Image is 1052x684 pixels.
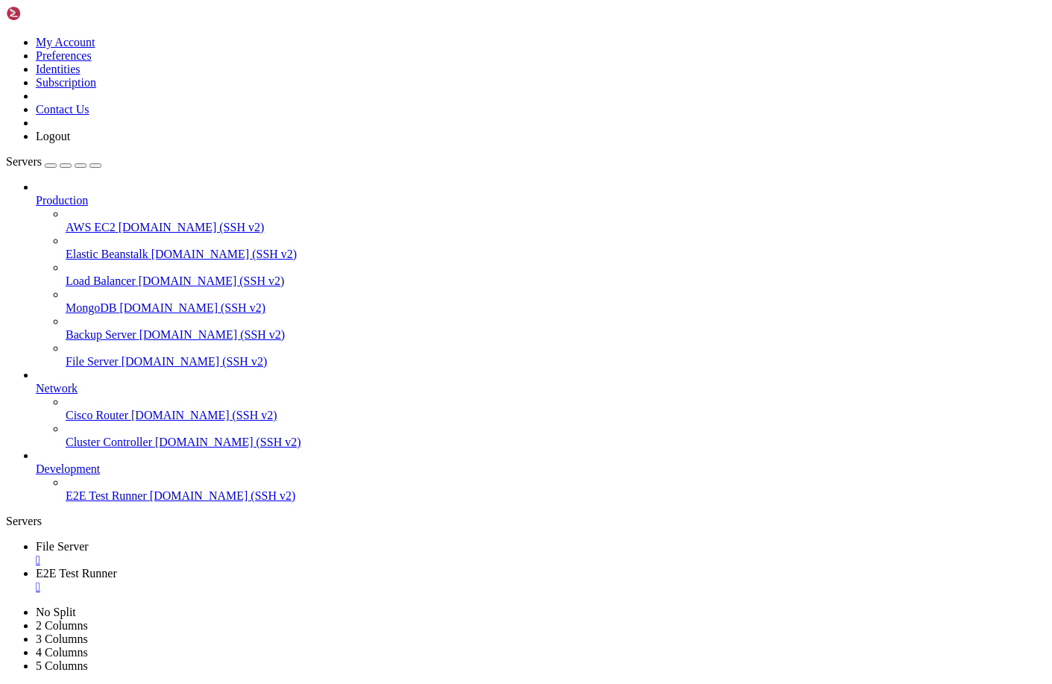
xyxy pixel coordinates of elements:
a: Preferences [36,49,92,62]
span: Comprehensive SFTP Client: [12,145,167,157]
span: Seamless Server Management: [12,107,173,119]
x-row: * Enjoy easy management of files and folders, swift data transfers, and the ability to edit your ... [6,145,858,158]
span: Elastic Beanstalk [66,248,148,260]
x-row: Shellngn is a web-based SSH client that allows you to connect to your servers from anywhere witho... [6,57,858,69]
a: No Split [36,606,76,618]
span: Cluster Controller [66,436,152,448]
span: [DOMAIN_NAME] (SSH v2) [119,301,265,314]
li: AWS EC2 [DOMAIN_NAME] (SSH v2) [66,207,1046,234]
li: Cluster Controller [DOMAIN_NAME] (SSH v2) [66,422,1046,449]
span: AWS EC2 [66,221,116,233]
a: MongoDB [DOMAIN_NAME] (SSH v2) [66,301,1046,315]
a: Network [36,382,1046,395]
x-row: It also has a full-featured SFTP client, remote desktop with RDP and VNC, and more. [6,69,858,82]
a: Cluster Controller [DOMAIN_NAME] (SSH v2) [66,436,1046,449]
span: Remote Desktop Capabilities: [12,171,179,183]
span: https://shellngn.com/pro-docker/ [388,107,513,119]
x-row: ers from anywhere. [6,120,858,133]
span: https://shellngn.com/cloud/ [292,107,376,119]
a: E2E Test Runner [DOMAIN_NAME] (SSH v2) [66,489,1046,503]
span: File Server [66,355,119,368]
span: E2E Test Runner [66,489,147,502]
x-row: * Take full control of your remote servers using our RDP or VNC from your browser. [6,171,858,183]
span: To get started, please use the left side bar to add your server. [6,260,388,272]
a: AWS EC2 [DOMAIN_NAME] (SSH v2) [66,221,1046,234]
x-row: * Work on multiple sessions, automate your SSH commands, and establish connections with just a si... [6,133,858,145]
img: Shellngn [6,6,92,21]
span: File Server [36,540,89,553]
span: Servers [6,155,42,168]
x-row: More information at: [6,234,858,247]
span: Backup Server [66,328,136,341]
a: 4 Columns [36,646,88,659]
li: Production [36,181,1046,368]
x-row: ly within our platform. [6,158,858,171]
span: [DOMAIN_NAME] (SSH v2) [155,436,301,448]
span: [DOMAIN_NAME] (SSH v2) [139,328,286,341]
span: Cisco Router [66,409,128,421]
span: [DOMAIN_NAME] (SSH v2) [150,489,296,502]
li: Elastic Beanstalk [DOMAIN_NAME] (SSH v2) [66,234,1046,261]
span: Welcome to Shellngn! [6,6,125,18]
a: File Server [DOMAIN_NAME] (SSH v2) [66,355,1046,368]
x-row: on the go. [6,196,858,209]
a: Logout [36,130,70,142]
span: https://shellngn.com [125,234,233,246]
a: Backup Server [DOMAIN_NAME] (SSH v2) [66,328,1046,342]
li: Cisco Router [DOMAIN_NAME] (SSH v2) [66,395,1046,422]
x-row: * Experience the same robust functionality and convenience on your mobile devices, for seamless s... [6,183,858,196]
x-row: * Whether you're using or , enjoy the convenience of managing your serv [6,107,858,120]
span: Load Balancer [66,274,136,287]
li: Development [36,449,1046,503]
a: E2E Test Runner [36,567,1046,594]
a: My Account [36,36,95,48]
span: Network [36,382,78,395]
a:  [36,553,1046,567]
a: File Server [36,540,1046,567]
span: E2E Test Runner [36,567,117,580]
a: Elastic Beanstalk [DOMAIN_NAME] (SSH v2) [66,248,1046,261]
a: Cisco Router [DOMAIN_NAME] (SSH v2) [66,409,1046,422]
li: File Server [DOMAIN_NAME] (SSH v2) [66,342,1046,368]
a: Contact Us [36,103,89,116]
a: Production [36,194,1046,207]
span: Development [36,462,100,475]
span: [DOMAIN_NAME] (SSH v2) [119,221,265,233]
li: Backup Server [DOMAIN_NAME] (SSH v2) [66,315,1046,342]
span: [DOMAIN_NAME] (SSH v2) [139,274,285,287]
span: [DOMAIN_NAME] (SSH v2) [122,355,268,368]
a: Development [36,462,1046,476]
span: [DOMAIN_NAME] (SSH v2) [131,409,277,421]
li: MongoDB [DOMAIN_NAME] (SSH v2) [66,288,1046,315]
span: This is a demo session. [6,31,143,43]
span: Mobile Compatibility: [12,183,137,195]
div: Servers [6,515,1046,528]
a: 5 Columns [36,659,88,672]
div: (0, 21) [6,272,12,285]
a: Servers [6,155,101,168]
a: Load Balancer [DOMAIN_NAME] (SSH v2) [66,274,1046,288]
a: 3 Columns [36,633,88,645]
span: Production [36,194,88,207]
li: Network [36,368,1046,449]
li: Load Balancer [DOMAIN_NAME] (SSH v2) [66,261,1046,288]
